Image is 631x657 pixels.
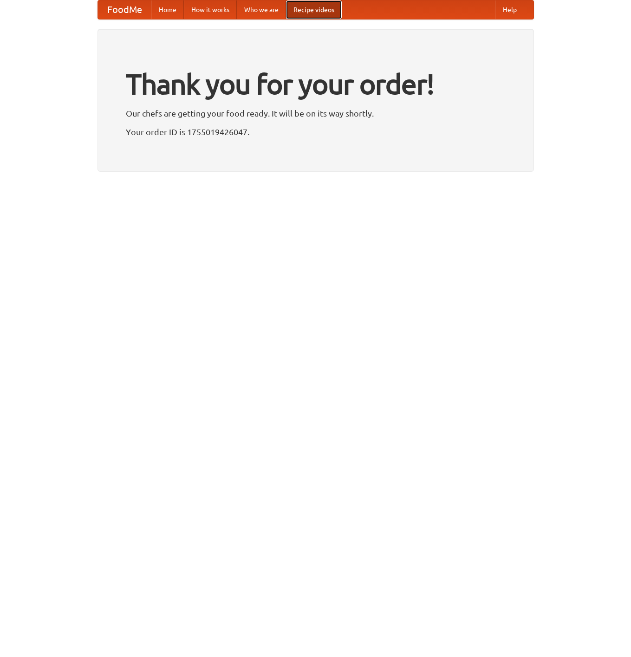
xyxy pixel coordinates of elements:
[126,106,506,120] p: Our chefs are getting your food ready. It will be on its way shortly.
[98,0,151,19] a: FoodMe
[126,62,506,106] h1: Thank you for your order!
[286,0,342,19] a: Recipe videos
[151,0,184,19] a: Home
[495,0,524,19] a: Help
[126,125,506,139] p: Your order ID is 1755019426047.
[237,0,286,19] a: Who we are
[184,0,237,19] a: How it works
